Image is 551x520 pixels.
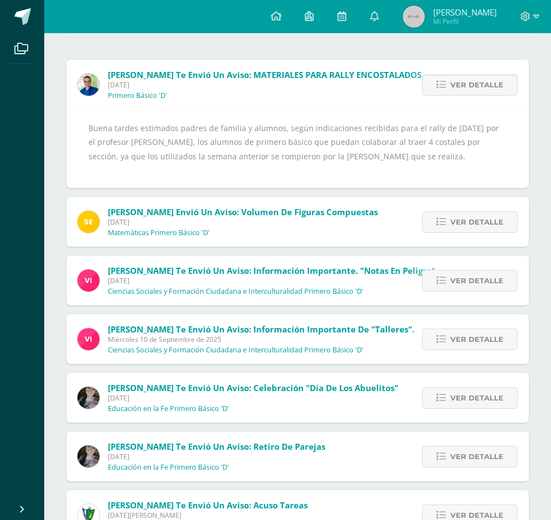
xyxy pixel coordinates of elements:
span: Ver detalle [450,446,503,467]
span: [PERSON_NAME] te envió un aviso: Información importante de "Talleres". [108,324,414,335]
span: [PERSON_NAME] te envió un aviso: Celebración "Día de los abuelitos" [108,382,398,393]
span: Ver detalle [450,388,503,408]
img: 45x45 [403,6,425,28]
span: Mi Perfil [433,17,497,26]
img: 8322e32a4062cfa8b237c59eedf4f548.png [77,387,100,409]
span: [PERSON_NAME] [433,7,497,18]
span: [PERSON_NAME] te envió un aviso: Acuso tareas [108,500,308,511]
span: [DATE] [108,393,398,403]
img: 8322e32a4062cfa8b237c59eedf4f548.png [77,445,100,467]
span: [DATE] [108,276,435,285]
img: 692ded2a22070436d299c26f70cfa591.png [77,74,100,96]
span: [PERSON_NAME] te envió un aviso: Información Importante. "Notas en peligro" [108,265,435,276]
img: bd6d0aa147d20350c4821b7c643124fa.png [77,269,100,292]
span: Ver detalle [450,212,503,232]
span: [DATE] [108,452,325,461]
span: [PERSON_NAME] envió un aviso: Volumen de figuras compuestas [108,206,378,217]
span: [DATE] [108,217,378,227]
p: Ciencias Sociales y Formación Ciudadana e Interculturalidad Primero Básico 'D' [108,287,363,296]
img: bd6d0aa147d20350c4821b7c643124fa.png [77,328,100,350]
div: Buena tardes estimados padres de familia y alumnos, según indicaciones recibidas para el rally de... [89,121,507,177]
p: Educación en la Fe Primero Básico 'D' [108,404,229,413]
p: Matemáticas Primero Básico 'D' [108,228,210,237]
img: 03c2987289e60ca238394da5f82a525a.png [77,211,100,233]
span: [PERSON_NAME] te envió un aviso: Retiro de Parejas [108,441,325,452]
span: [DATE][PERSON_NAME] [108,511,308,520]
p: Educación en la Fe Primero Básico 'D' [108,463,229,472]
p: Ciencias Sociales y Formación Ciudadana e Interculturalidad Primero Básico 'D' [108,346,363,355]
span: [PERSON_NAME] te envió un aviso: MATERIALES PARA RALLY ENCOSTALADOS [108,69,422,80]
span: Ver detalle [450,75,503,95]
span: Ver detalle [450,271,503,291]
span: [DATE] [108,80,422,90]
p: Primero Básico 'D' [108,91,167,100]
span: Miércoles 10 de Septiembre de 2025 [108,335,414,344]
span: Ver detalle [450,329,503,350]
